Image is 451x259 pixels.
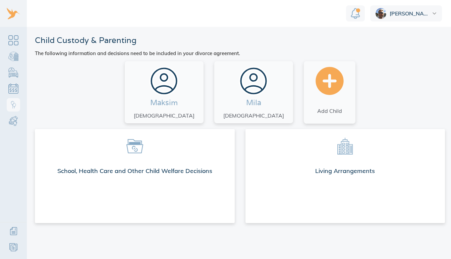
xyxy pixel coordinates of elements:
a: Additional Information [7,224,20,238]
span: [PERSON_NAME] [390,11,431,16]
h1: Child Custody & Parenting [35,35,240,45]
span: Add Child [317,106,342,116]
div: School, Health Care and Other Child Welfare Decisions [35,163,235,182]
img: Notification [351,8,360,19]
label: Mila [246,98,261,107]
a: Dashboard [7,34,20,47]
a: Living Arrangements [245,129,445,223]
a: Child & Spousal Support [7,114,20,128]
span: [DEMOGRAPHIC_DATA] [223,111,284,121]
img: dropdown.svg [432,12,437,14]
a: Resources [7,241,20,254]
a: Debts & Obligations [7,82,20,95]
a: Child Custody & Parenting [7,98,20,112]
div: Living Arrangements [245,163,445,182]
label: Maksim [150,98,178,107]
span: [DEMOGRAPHIC_DATA] [134,111,194,121]
a: School, Health Care and Other Child Welfare Decisions [35,129,235,223]
a: Bank Accounts & Investments [7,50,20,63]
a: Personal Possessions [7,66,20,79]
img: ee2a253455b5a1643214f6bbf30279a1 [376,8,386,19]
